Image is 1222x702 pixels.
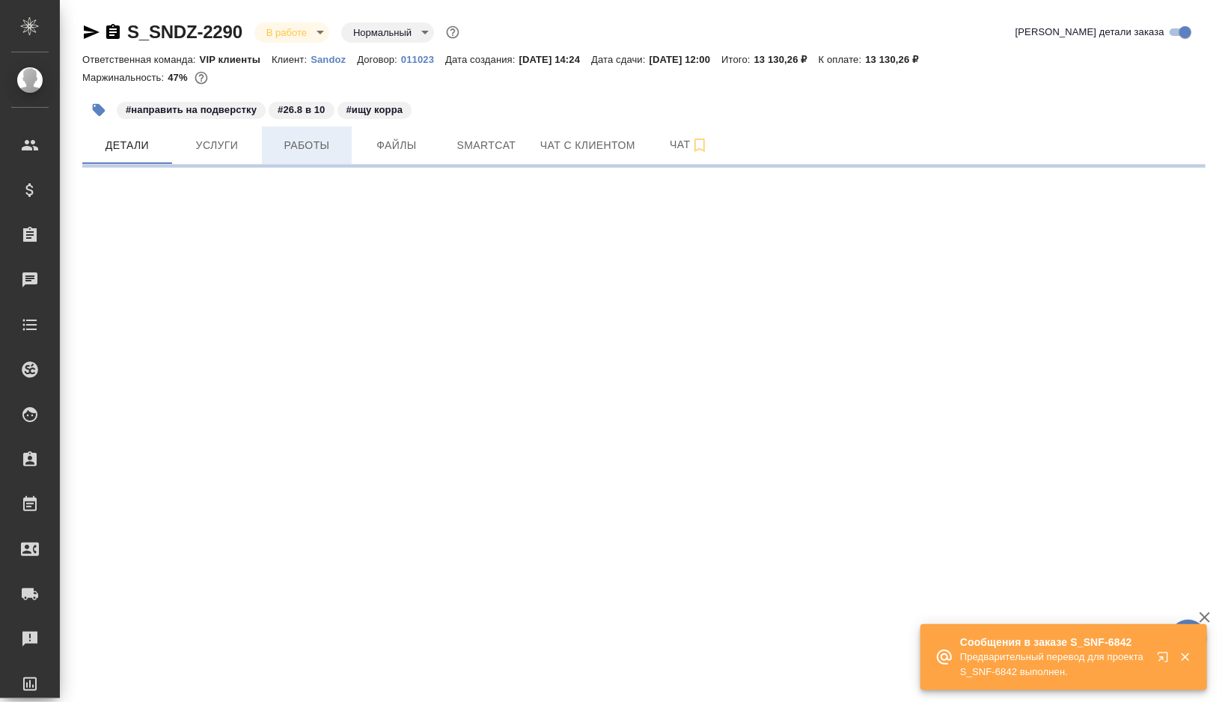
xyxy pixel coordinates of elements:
button: Нормальный [349,26,416,39]
p: Дата создания: [445,54,519,65]
a: Sandoz [311,52,357,65]
p: Договор: [357,54,401,65]
p: Дата сдачи: [591,54,649,65]
span: Чат с клиентом [540,136,635,155]
p: 011023 [401,54,445,65]
span: 26.8 в 10 [267,103,335,115]
p: #26.8 в 10 [278,103,325,117]
p: VIP клиенты [200,54,272,65]
p: К оплате: [819,54,866,65]
span: [PERSON_NAME] детали заказа [1015,25,1164,40]
button: Скопировать ссылку [104,23,122,41]
p: Маржинальность: [82,72,168,83]
button: Открыть в новой вкладке [1148,642,1184,678]
p: [DATE] 12:00 [650,54,722,65]
div: В работе [341,22,434,43]
span: ищу корра [336,103,414,115]
button: Скопировать ссылку для ЯМессенджера [82,23,100,41]
a: 011023 [401,52,445,65]
p: Sandoz [311,54,357,65]
span: Файлы [361,136,433,155]
p: Предварительный перевод для проекта S_SNF-6842 выполнен. [960,650,1147,680]
button: 5853.23 RUB; [192,68,211,88]
button: Добавить тэг [82,94,115,126]
a: S_SNDZ-2290 [127,22,242,42]
p: Ответственная команда: [82,54,200,65]
span: Детали [91,136,163,155]
p: 13 130,26 ₽ [865,54,929,65]
button: 🙏 [1170,620,1207,657]
button: Доп статусы указывают на важность/срочность заказа [443,22,462,42]
div: В работе [254,22,329,43]
svg: Подписаться [691,136,709,154]
button: Закрыть [1170,650,1200,664]
p: Клиент: [272,54,311,65]
button: В работе [262,26,311,39]
span: Работы [271,136,343,155]
p: #ищу корра [346,103,403,117]
p: 13 130,26 ₽ [754,54,819,65]
span: Чат [653,135,725,154]
p: 47% [168,72,191,83]
p: [DATE] 14:24 [519,54,592,65]
span: направить на подверстку [115,103,267,115]
p: Итого: [721,54,754,65]
p: #направить на подверстку [126,103,257,117]
span: Smartcat [450,136,522,155]
span: Услуги [181,136,253,155]
p: Сообщения в заказе S_SNF-6842 [960,635,1147,650]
